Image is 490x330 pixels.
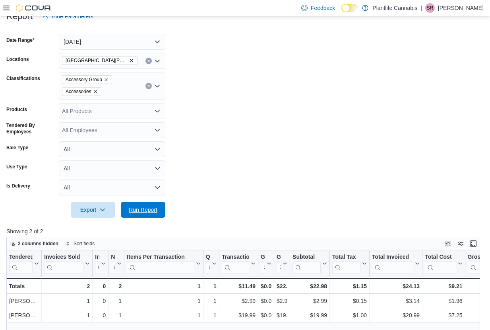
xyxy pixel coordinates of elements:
[341,4,358,12] input: Dark Mode
[261,297,271,306] div: $0.00
[443,239,453,248] button: Keyboard shortcuts
[127,311,201,320] div: 1
[154,127,161,133] button: Open list of options
[95,297,106,306] div: 0
[277,254,281,274] div: Gross Sales
[6,37,35,43] label: Date Range
[59,180,165,195] button: All
[372,297,420,306] div: $3.14
[372,281,420,291] div: $24.13
[372,254,413,261] div: Total Invoiced
[332,281,367,291] div: $1.15
[127,254,194,261] div: Items Per Transaction
[111,254,115,261] div: Net Sold
[62,239,98,248] button: Sort fields
[39,8,97,24] button: Hide Parameters
[332,254,367,274] button: Total Tax
[425,254,456,261] div: Total Cost
[261,311,271,320] div: $0.00
[62,56,138,65] span: Fort McMurray - Eagle Ridge
[71,202,115,218] button: Export
[6,56,29,62] label: Locations
[292,297,327,306] div: $2.99
[95,281,106,291] div: 0
[425,281,462,291] div: $9.21
[9,254,39,274] button: Tendered Employee
[111,311,122,320] div: 1
[66,57,128,64] span: [GEOGRAPHIC_DATA][PERSON_NAME] - [GEOGRAPHIC_DATA]
[425,254,462,274] button: Total Cost
[66,88,91,96] span: Accessories
[425,311,462,320] div: $7.25
[154,108,161,114] button: Open list of options
[59,160,165,176] button: All
[372,254,413,274] div: Total Invoiced
[9,254,33,261] div: Tendered Employee
[427,3,434,13] span: SR
[206,281,217,291] div: 1
[129,206,157,214] span: Run Report
[127,254,194,274] div: Items Per Transaction
[7,239,62,248] button: 2 columns hidden
[372,311,420,320] div: $20.99
[261,254,265,261] div: Gift Cards
[6,75,40,82] label: Classifications
[332,254,360,261] div: Total Tax
[277,281,287,291] div: $22.98
[18,240,58,247] span: 2 columns hidden
[9,254,33,274] div: Tendered Employee
[332,311,367,320] div: $1.00
[95,311,106,320] div: 0
[9,297,39,306] div: [PERSON_NAME]
[6,227,485,235] p: Showing 2 of 2
[6,106,27,113] label: Products
[6,122,56,135] label: Tendered By Employees
[44,254,90,274] button: Invoices Sold
[292,254,321,261] div: Subtotal
[222,297,256,306] div: $2.99
[420,3,422,13] p: |
[261,254,265,274] div: Gift Card Sales
[222,281,256,291] div: $11.49
[62,87,101,96] span: Accessories
[332,297,367,306] div: $0.15
[222,254,249,274] div: Transaction Average
[52,12,93,20] span: Hide Parameters
[44,254,83,261] div: Invoices Sold
[222,254,249,261] div: Transaction Average
[311,4,335,12] span: Feedback
[129,58,134,63] button: Remove Fort McMurray - Eagle Ridge from selection in this group
[277,311,287,320] div: $19.99
[372,254,420,274] button: Total Invoiced
[44,254,83,274] div: Invoices Sold
[93,89,98,94] button: Remove Accessories from selection in this group
[44,311,90,320] div: 1
[145,83,152,89] button: Clear input
[425,3,435,13] div: Skyler Rowsell
[95,254,106,274] button: Invoices Ref
[104,77,108,82] button: Remove Accessory Group from selection in this group
[206,254,217,274] button: Qty Per Transaction
[59,141,165,157] button: All
[332,254,360,274] div: Total Tax
[292,254,327,274] button: Subtotal
[66,76,102,84] span: Accessory Group
[111,297,122,306] div: 1
[9,311,39,320] div: [PERSON_NAME]
[95,254,99,274] div: Invoices Ref
[127,297,201,306] div: 1
[292,281,327,291] div: $22.98
[292,254,321,274] div: Subtotal
[111,254,122,274] button: Net Sold
[261,281,271,291] div: $0.00
[111,254,115,274] div: Net Sold
[154,58,161,64] button: Open list of options
[425,297,462,306] div: $1.96
[277,254,287,274] button: Gross Sales
[222,254,256,274] button: Transaction Average
[44,281,90,291] div: 2
[62,75,112,84] span: Accessory Group
[127,254,201,274] button: Items Per Transaction
[469,239,478,248] button: Enter fullscreen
